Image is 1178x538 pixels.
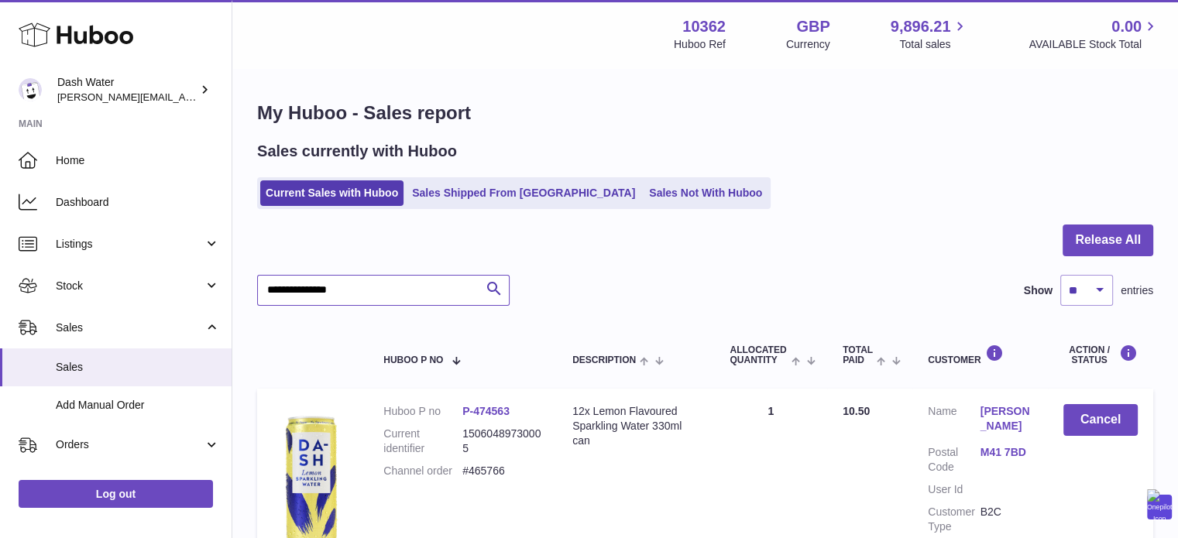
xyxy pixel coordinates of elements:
a: Sales Not With Huboo [644,180,768,206]
a: M41 7BD [981,445,1032,460]
h2: Sales currently with Huboo [257,141,457,162]
div: Customer [928,344,1032,365]
span: Add Manual Order [56,398,220,413]
span: 9,896.21 [891,16,951,37]
span: Stock [56,279,204,293]
strong: GBP [796,16,829,37]
dt: Huboo P no [383,404,462,419]
span: Total paid [843,345,873,365]
span: Huboo P no [383,355,443,365]
span: AVAILABLE Stock Total [1029,37,1159,52]
a: Sales Shipped From [GEOGRAPHIC_DATA] [407,180,641,206]
dt: Current identifier [383,427,462,456]
dt: Channel order [383,464,462,478]
span: Description [572,355,636,365]
span: Total sales [899,37,968,52]
span: Home [56,153,220,168]
dt: Name [928,404,980,437]
dd: #465766 [462,464,541,478]
span: Orders [56,437,204,452]
span: Listings [56,237,204,252]
a: 0.00 AVAILABLE Stock Total [1029,16,1159,52]
dd: 15060489730005 [462,427,541,456]
span: Sales [56,320,204,335]
dt: Postal Code [928,445,980,475]
a: [PERSON_NAME] [981,404,1032,433]
img: james@dash-water.com [19,78,42,101]
div: Action / Status [1063,344,1138,365]
div: Huboo Ref [674,37,726,52]
div: Currency [786,37,830,52]
a: Log out [19,480,213,508]
span: entries [1121,283,1153,298]
label: Show [1024,283,1053,298]
dt: User Id [928,482,980,497]
span: Sales [56,360,220,375]
h1: My Huboo - Sales report [257,101,1153,125]
a: P-474563 [462,405,510,417]
span: ALLOCATED Quantity [730,345,787,365]
a: Current Sales with Huboo [260,180,404,206]
div: 12x Lemon Flavoured Sparkling Water 330ml can [572,404,699,448]
span: Dashboard [56,195,220,210]
span: [PERSON_NAME][EMAIL_ADDRESS][DOMAIN_NAME] [57,91,311,103]
span: 10.50 [843,405,870,417]
span: 0.00 [1111,16,1142,37]
strong: 10362 [682,16,726,37]
button: Cancel [1063,404,1138,436]
button: Release All [1063,224,1153,256]
a: 9,896.21 Total sales [891,16,969,52]
dt: Customer Type [928,505,980,534]
dd: B2C [981,505,1032,534]
div: Dash Water [57,75,197,105]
